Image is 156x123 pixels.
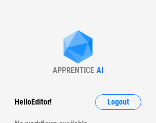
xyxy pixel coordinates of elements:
[95,94,141,110] button: Logout
[58,30,97,66] img: Apprentice AI
[15,94,52,110] div: Hello Editor !
[97,66,103,75] div: AI
[53,66,94,75] div: APPRENTICE
[107,98,129,106] span: Logout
